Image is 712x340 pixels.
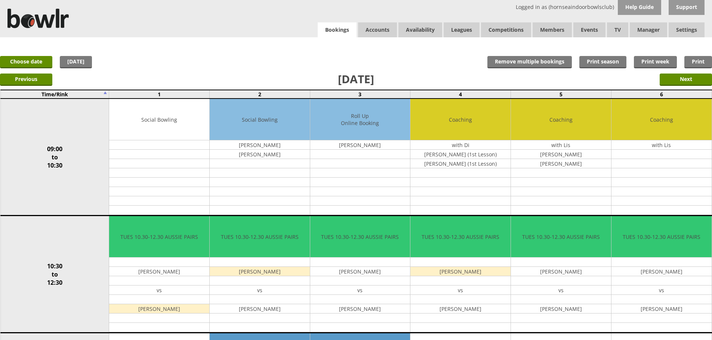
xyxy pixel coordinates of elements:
a: Print week [634,56,677,68]
a: Competitions [481,22,531,37]
td: [PERSON_NAME] [511,304,611,314]
td: [PERSON_NAME] [210,304,310,314]
td: [PERSON_NAME] [611,304,712,314]
td: [PERSON_NAME] [410,304,511,314]
a: Print [684,56,712,68]
td: Coaching [611,99,712,140]
a: [DATE] [60,56,92,68]
td: vs [210,286,310,295]
td: vs [109,286,209,295]
td: TUES 10.30-12.30 AUSSIE PAIRS [210,216,310,258]
td: with Di [410,140,511,150]
a: Leagues [444,22,480,37]
a: Bookings [318,22,357,38]
td: 3 [310,90,410,99]
td: [PERSON_NAME] [310,267,410,276]
span: Manager [630,22,667,37]
td: Social Bowling [109,99,209,140]
a: Events [573,22,605,37]
td: [PERSON_NAME] [511,267,611,276]
td: TUES 10.30-12.30 AUSSIE PAIRS [310,216,410,258]
a: Availability [398,22,442,37]
td: Roll Up Online Booking [310,99,410,140]
td: vs [511,286,611,295]
td: Time/Rink [0,90,109,99]
td: [PERSON_NAME] [310,304,410,314]
td: [PERSON_NAME] (1st Lesson) [410,150,511,159]
td: [PERSON_NAME] [210,267,310,276]
span: Settings [669,22,705,37]
td: [PERSON_NAME] [109,304,209,314]
td: vs [310,286,410,295]
td: 1 [109,90,210,99]
td: with Lis [511,140,611,150]
td: [PERSON_NAME] [511,159,611,168]
a: Print season [579,56,626,68]
span: Accounts [358,22,397,37]
td: [PERSON_NAME] [611,267,712,276]
td: TUES 10.30-12.30 AUSSIE PAIRS [511,216,611,258]
td: 6 [611,90,712,99]
td: [PERSON_NAME] [310,140,410,150]
td: 4 [410,90,511,99]
td: [PERSON_NAME] [109,267,209,276]
input: Remove multiple bookings [487,56,572,68]
td: Social Bowling [210,99,310,140]
td: TUES 10.30-12.30 AUSSIE PAIRS [109,216,209,258]
span: Members [533,22,572,37]
td: 5 [511,90,611,99]
td: [PERSON_NAME] [511,150,611,159]
td: vs [410,286,511,295]
td: Coaching [511,99,611,140]
td: TUES 10.30-12.30 AUSSIE PAIRS [410,216,511,258]
td: 10:30 to 12:30 [0,216,109,333]
td: vs [611,286,712,295]
input: Next [660,74,712,86]
td: [PERSON_NAME] [210,140,310,150]
span: TV [607,22,628,37]
td: 09:00 to 10:30 [0,99,109,216]
td: [PERSON_NAME] (1st Lesson) [410,159,511,168]
td: 2 [209,90,310,99]
td: TUES 10.30-12.30 AUSSIE PAIRS [611,216,712,258]
td: [PERSON_NAME] [410,267,511,276]
td: Coaching [410,99,511,140]
td: with Lis [611,140,712,150]
td: [PERSON_NAME] [210,150,310,159]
